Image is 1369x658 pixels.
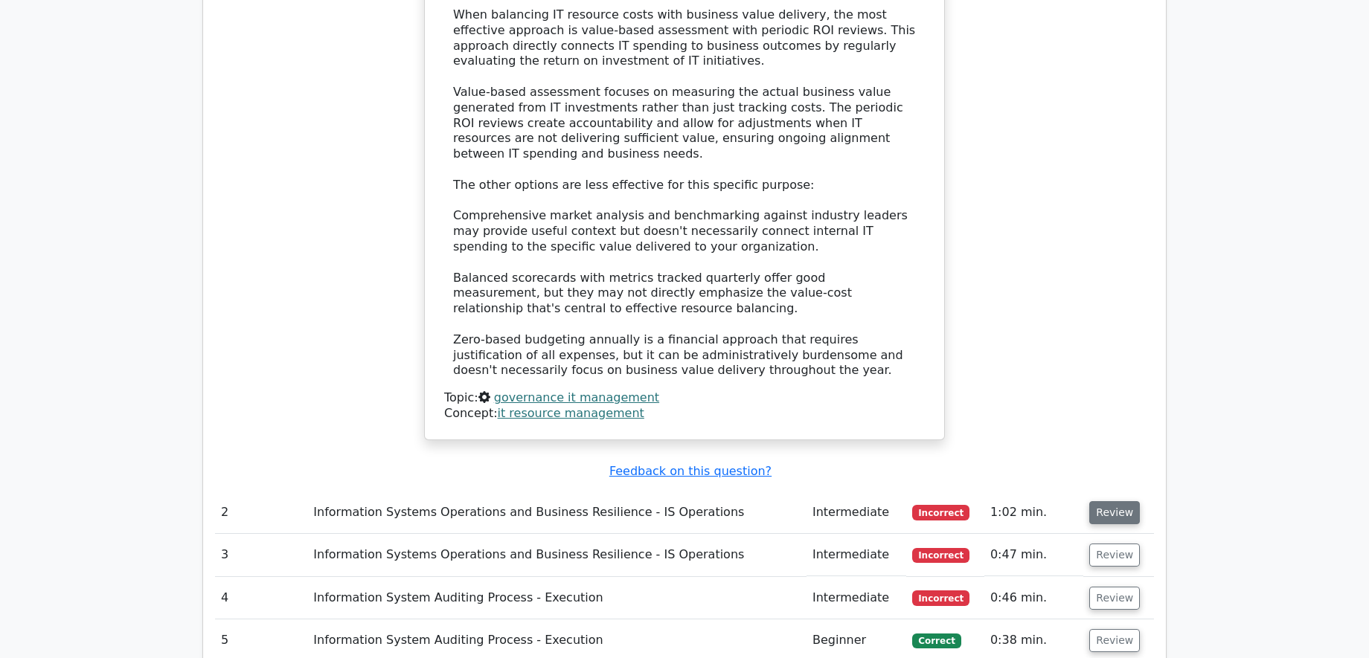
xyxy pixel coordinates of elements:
[609,464,772,478] a: Feedback on this question?
[215,491,307,534] td: 2
[1089,501,1140,524] button: Review
[912,548,969,563] span: Incorrect
[444,406,925,422] div: Concept:
[807,534,906,576] td: Intermediate
[215,577,307,619] td: 4
[498,406,644,420] a: it resource management
[215,534,307,576] td: 3
[494,390,659,404] a: governance it management
[984,534,1083,576] td: 0:47 min.
[307,577,807,619] td: Information System Auditing Process - Execution
[984,577,1083,619] td: 0:46 min.
[1089,629,1140,652] button: Review
[912,505,969,520] span: Incorrect
[912,590,969,605] span: Incorrect
[1089,587,1140,610] button: Review
[912,633,961,648] span: Correct
[807,491,906,534] td: Intermediate
[984,491,1083,534] td: 1:02 min.
[1089,544,1140,567] button: Review
[444,390,925,406] div: Topic:
[307,534,807,576] td: Information Systems Operations and Business Resilience - IS Operations
[307,491,807,534] td: Information Systems Operations and Business Resilience - IS Operations
[453,7,916,378] div: When balancing IT resource costs with business value delivery, the most effective approach is val...
[807,577,906,619] td: Intermediate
